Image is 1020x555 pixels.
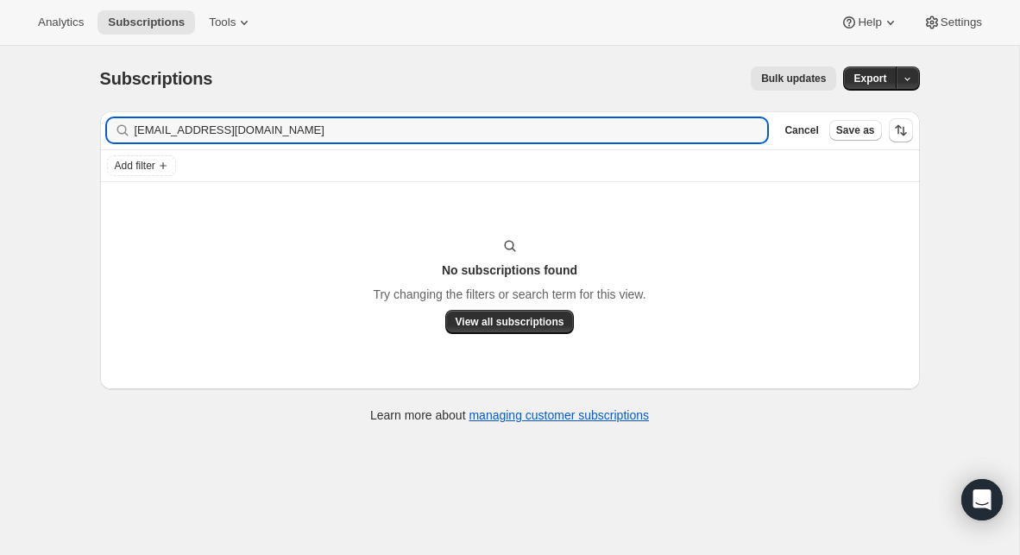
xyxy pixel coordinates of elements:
[98,10,195,35] button: Subscriptions
[469,408,649,422] a: managing customer subscriptions
[115,159,155,173] span: Add filter
[784,123,818,137] span: Cancel
[913,10,992,35] button: Settings
[370,407,649,424] p: Learn more about
[778,120,825,141] button: Cancel
[373,286,645,303] p: Try changing the filters or search term for this view.
[456,315,564,329] span: View all subscriptions
[107,155,176,176] button: Add filter
[889,118,913,142] button: Sort the results
[135,118,768,142] input: Filter subscribers
[858,16,881,29] span: Help
[830,10,909,35] button: Help
[28,10,94,35] button: Analytics
[843,66,897,91] button: Export
[38,16,84,29] span: Analytics
[961,479,1003,520] div: Open Intercom Messenger
[442,262,577,279] h3: No subscriptions found
[836,123,875,137] span: Save as
[829,120,882,141] button: Save as
[751,66,836,91] button: Bulk updates
[100,69,213,88] span: Subscriptions
[445,310,575,334] button: View all subscriptions
[209,16,236,29] span: Tools
[108,16,185,29] span: Subscriptions
[761,72,826,85] span: Bulk updates
[941,16,982,29] span: Settings
[853,72,886,85] span: Export
[198,10,263,35] button: Tools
